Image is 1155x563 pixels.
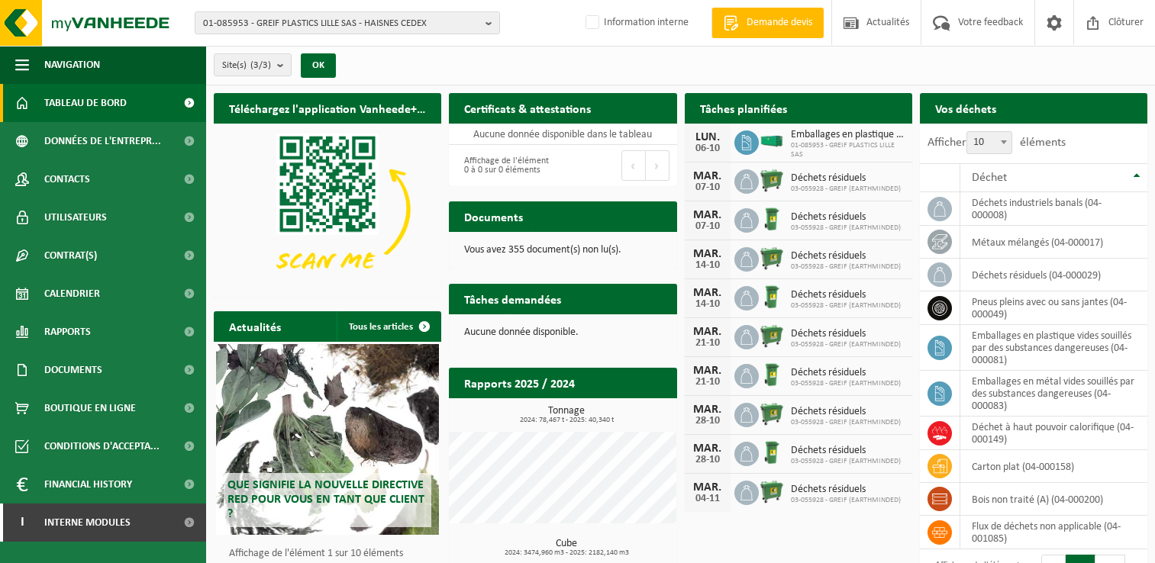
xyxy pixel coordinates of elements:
[791,250,901,262] span: Déchets résiduels
[457,539,676,557] h3: Cube
[457,549,676,557] span: 2024: 3474,960 m3 - 2025: 2182,140 m3
[229,549,434,559] p: Affichage de l'élément 1 sur 10 éléments
[960,226,1147,259] td: métaux mélangés (04-000017)
[791,185,901,194] span: 03-055928 - GREIF (EARTHMINDED)
[791,172,901,185] span: Déchets résiduels
[711,8,824,38] a: Demande devis
[44,236,97,275] span: Contrat(s)
[692,287,723,299] div: MAR.
[337,311,440,342] a: Tous les articles
[692,481,723,494] div: MAR.
[759,245,785,271] img: WB-0660-HPE-GN-01
[692,143,723,154] div: 06-10
[960,450,1147,483] td: carton plat (04-000158)
[791,445,901,457] span: Déchets résiduels
[791,328,901,340] span: Déchets résiduels
[791,262,901,272] span: 03-055928 - GREIF (EARTHMINDED)
[44,465,132,503] span: Financial History
[214,124,441,294] img: Download de VHEPlus App
[759,206,785,232] img: WB-0240-HPE-GN-01
[759,284,785,310] img: WB-0240-HPE-GN-01
[44,198,107,236] span: Utilisateurs
[692,260,723,271] div: 14-10
[743,15,816,31] span: Demande devis
[791,289,901,301] span: Déchets résiduels
[250,60,271,70] count: (3/3)
[44,351,102,389] span: Documents
[203,12,479,35] span: 01-085953 - GREIF PLASTICS LILLE SAS - HAISNES CEDEX
[692,182,723,193] div: 07-10
[457,417,676,424] span: 2024: 78,467 t - 2025: 40,340 t
[928,137,1066,149] label: Afficher éléments
[44,503,131,542] span: Interne modules
[646,150,669,181] button: Next
[44,427,160,465] span: Conditions d'accepta...
[791,457,901,466] span: 03-055928 - GREIF (EARTHMINDED)
[214,93,441,123] h2: Téléchargez l'application Vanheede+ maintenant!
[791,141,905,159] span: 01-085953 - GREIF PLASTICS LILLE SAS
[44,122,161,160] span: Données de l'entrepr...
[692,209,723,221] div: MAR.
[791,224,901,233] span: 03-055928 - GREIF (EARTHMINDED)
[759,401,785,426] img: WB-0660-HPE-GN-01
[960,371,1147,417] td: emballages en métal vides souillés par des substances dangereuses (04-000083)
[759,362,785,388] img: WB-0240-HPE-GN-01
[44,46,100,84] span: Navigation
[791,406,901,418] span: Déchets résiduels
[972,172,1007,184] span: Déchet
[44,313,91,351] span: Rapports
[692,338,723,349] div: 21-10
[582,11,689,34] label: Information interne
[966,131,1012,154] span: 10
[216,344,439,535] a: Que signifie la nouvelle directive RED pour vous en tant que client ?
[692,248,723,260] div: MAR.
[791,418,901,427] span: 03-055928 - GREIF (EARTHMINDED)
[791,367,901,379] span: Déchets résiduels
[791,129,905,141] span: Emballages en plastique vides souillés par des substances dangereuses
[449,124,676,145] td: Aucune donnée disponible dans le tableau
[692,170,723,182] div: MAR.
[920,93,1011,123] h2: Vos déchets
[692,494,723,504] div: 04-11
[692,131,723,143] div: LUN.
[791,379,901,388] span: 03-055928 - GREIF (EARTHMINDED)
[44,84,127,122] span: Tableau de bord
[960,483,1147,516] td: bois non traité (A) (04-000200)
[692,404,723,416] div: MAR.
[15,503,29,542] span: I
[227,479,424,520] span: Que signifie la nouvelle directive RED pour vous en tant que client ?
[759,478,785,504] img: WB-0660-HPE-GN-01
[791,211,901,224] span: Déchets résiduels
[692,442,723,455] div: MAR.
[449,284,576,314] h2: Tâches demandées
[692,221,723,232] div: 07-10
[692,416,723,426] div: 28-10
[960,259,1147,291] td: déchets résiduels (04-000029)
[457,406,676,424] h3: Tonnage
[44,160,90,198] span: Contacts
[195,11,500,34] button: 01-085953 - GREIF PLASTICS LILLE SAS - HAISNES CEDEX
[301,53,336,78] button: OK
[791,301,901,310] span: 03-055928 - GREIF (EARTHMINDED)
[692,455,723,465] div: 28-10
[685,93,802,123] h2: Tâches planifiées
[759,439,785,465] img: WB-0240-HPE-GN-01
[791,484,901,496] span: Déchets résiduels
[544,397,676,428] a: Consulter les rapports
[449,201,538,231] h2: Documents
[214,53,292,76] button: Site(s)(3/3)
[44,275,100,313] span: Calendrier
[457,149,555,182] div: Affichage de l'élément 0 à 0 sur 0 éléments
[759,134,785,148] img: HK-RS-30-GN-00
[464,245,661,256] p: Vous avez 355 document(s) non lu(s).
[692,365,723,377] div: MAR.
[44,389,136,427] span: Boutique en ligne
[449,93,606,123] h2: Certificats & attestations
[692,326,723,338] div: MAR.
[222,54,271,77] span: Site(s)
[960,417,1147,450] td: déchet à haut pouvoir calorifique (04-000149)
[791,496,901,505] span: 03-055928 - GREIF (EARTHMINDED)
[214,311,296,341] h2: Actualités
[960,516,1147,549] td: flux de déchets non applicable (04-001085)
[759,323,785,349] img: WB-0660-HPE-GN-01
